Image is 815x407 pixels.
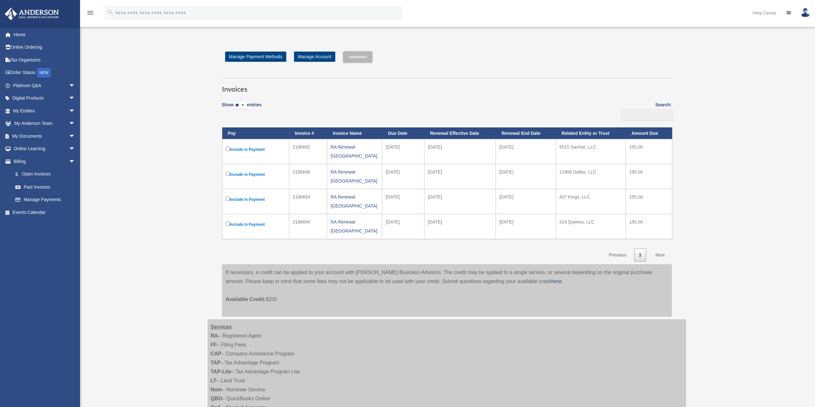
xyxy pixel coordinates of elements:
a: Tax Organizers [4,53,85,66]
input: Search: [621,109,674,121]
span: arrow_drop_down [69,155,82,168]
th: Renewal End Date: activate to sort column ascending [496,127,556,139]
label: Include in Payment [226,195,286,203]
span: arrow_drop_down [69,117,82,130]
input: Include in Payment [226,172,230,176]
h3: Invoices [222,78,672,94]
i: menu [86,9,94,17]
td: 155.00 [626,164,672,189]
td: [DATE] [424,139,496,164]
div: RA Renewal [GEOGRAPHIC_DATA] [330,142,379,160]
th: Invoice Name: activate to sort column ascending [327,127,382,139]
td: 314 Queens, LLC [556,214,626,239]
input: Include in Payment [226,197,230,201]
label: Include in Payment [226,145,286,153]
th: Due Date: activate to sort column ascending [382,127,424,139]
a: here. [551,279,563,284]
td: [DATE] [424,214,496,239]
td: [DATE] [382,189,424,214]
a: Online Ordering [4,41,85,54]
th: Invoice #: activate to sort column ascending [289,127,327,139]
span: arrow_drop_down [69,104,82,118]
strong: CAP [211,351,222,356]
td: 155.00 [626,189,672,214]
a: Platinum Q&Aarrow_drop_down [4,79,85,92]
div: If necessary, a credit can be applied to your account with [PERSON_NAME] Business Advisors. The c... [222,264,672,317]
strong: RA [211,333,218,338]
a: My Documentsarrow_drop_down [4,130,85,142]
th: Related Entity or Trust: activate to sort column ascending [556,127,626,139]
strong: LT [211,378,216,383]
th: Pay: activate to sort column descending [222,127,289,139]
td: [DATE] [496,214,556,239]
label: Search: [618,101,672,121]
label: Include in Payment [226,220,286,228]
span: arrow_drop_down [69,79,82,92]
a: menu [86,11,94,17]
a: Events Calendar [4,206,85,219]
a: Manage Payment Methods [225,52,286,62]
strong: TAP-Lite [211,369,232,374]
strong: TAP [211,360,221,365]
th: Renewal Effective Date: activate to sort column ascending [424,127,496,139]
td: [DATE] [424,164,496,189]
a: Next [651,248,670,262]
strong: Services [211,324,232,330]
span: arrow_drop_down [69,130,82,143]
i: search [107,9,114,16]
span: arrow_drop_down [69,142,82,156]
td: 155.00 [626,214,672,239]
td: [DATE] [382,214,424,239]
span: $ [19,170,22,178]
strong: Nom [211,387,222,392]
label: Show entries [222,101,262,116]
td: 2186692 [289,139,327,164]
a: Order StatusNEW [4,66,85,79]
a: Digital Productsarrow_drop_down [4,92,85,105]
a: $Open Invoices [9,168,78,181]
label: Include in Payment [226,170,286,178]
p: $200 [226,286,668,304]
td: 155.00 [626,139,672,164]
a: Manage Payments [9,193,82,206]
a: My Entitiesarrow_drop_down [4,104,85,117]
div: NEW [37,68,51,77]
a: 1 [634,248,646,262]
div: RA Renewal [GEOGRAPHIC_DATA] [330,192,379,210]
a: Past Invoices [9,181,82,193]
td: [DATE] [496,189,556,214]
a: My Anderson Teamarrow_drop_down [4,117,85,130]
div: RA Renewal [GEOGRAPHIC_DATA] [330,167,379,185]
strong: QBO [211,396,222,401]
a: Online Learningarrow_drop_down [4,142,85,155]
td: 407 Kings, LLC [556,189,626,214]
td: [DATE] [496,139,556,164]
th: Amount Due: activate to sort column ascending [626,127,672,139]
img: User Pic [801,8,810,17]
a: Home [4,28,85,41]
span: Available Credit: [226,297,266,302]
td: [DATE] [424,189,496,214]
a: Billingarrow_drop_down [4,155,82,168]
select: Showentries [234,102,247,109]
td: 5515 Sachse, LLC [556,139,626,164]
input: Include in Payment [226,222,230,226]
td: 2186693 [289,189,327,214]
a: Manage Account [294,52,335,62]
strong: FF [211,342,217,347]
div: RA Renewal [GEOGRAPHIC_DATA] [330,217,379,235]
td: 2186694 [289,214,327,239]
td: 11906 Dallas, LLC [556,164,626,189]
td: 2186696 [289,164,327,189]
td: [DATE] [496,164,556,189]
input: Include in Payment [226,147,230,151]
td: [DATE] [382,139,424,164]
img: Anderson Advisors Platinum Portal [3,8,61,20]
span: arrow_drop_down [69,92,82,105]
td: [DATE] [382,164,424,189]
a: Previous [604,248,631,262]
